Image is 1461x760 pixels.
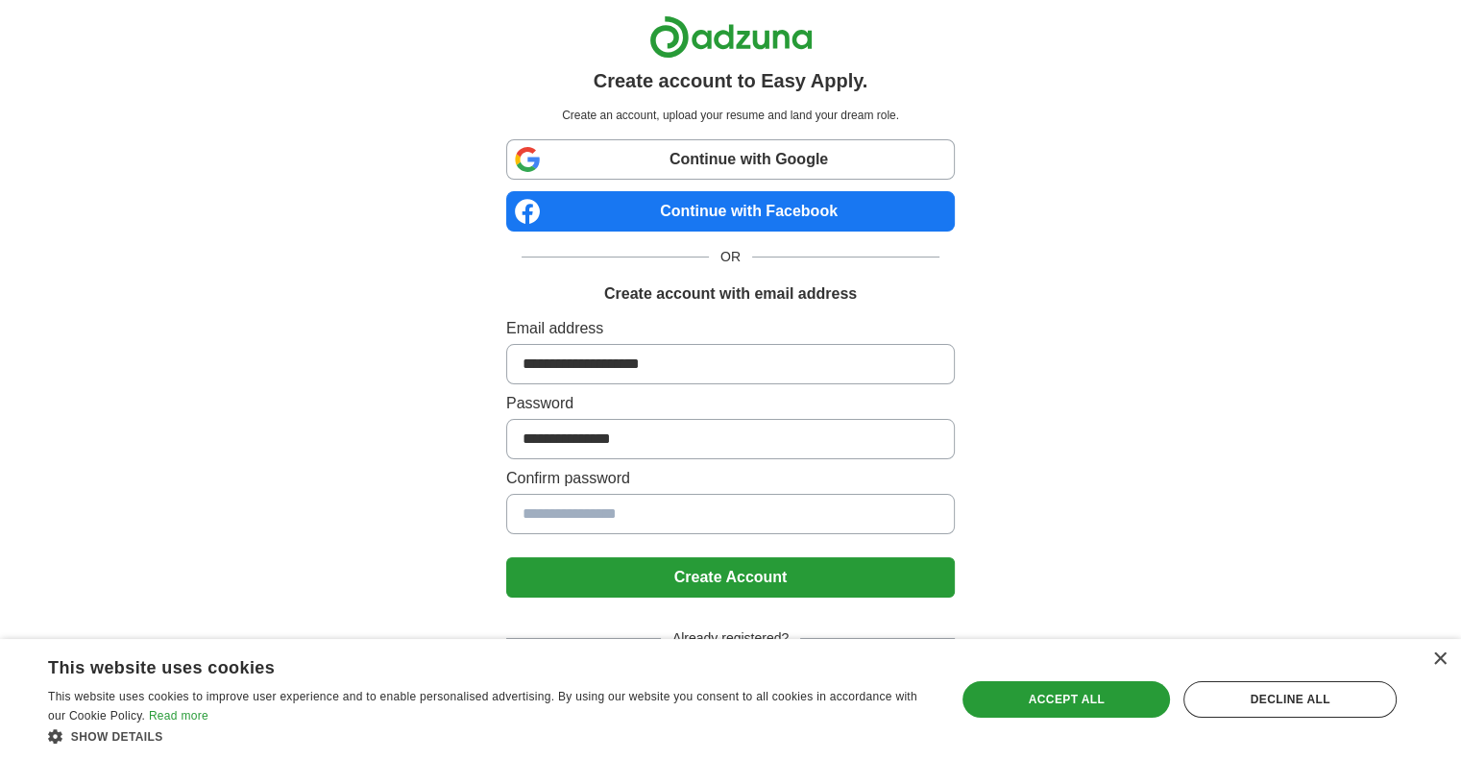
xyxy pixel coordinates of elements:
label: Password [506,392,955,415]
a: Read more, opens a new window [149,709,208,723]
div: Accept all [962,681,1170,718]
span: Show details [71,730,163,744]
span: This website uses cookies to improve user experience and to enable personalised advertising. By u... [48,690,917,723]
div: This website uses cookies [48,650,881,679]
h1: Create account to Easy Apply. [594,66,868,95]
button: Create Account [506,557,955,598]
p: Create an account, upload your resume and land your dream role. [510,107,951,124]
span: OR [709,247,752,267]
div: Close [1432,652,1447,667]
label: Email address [506,317,955,340]
span: Already registered? [661,628,800,649]
h1: Create account with email address [604,282,857,306]
a: Continue with Facebook [506,191,955,232]
label: Confirm password [506,467,955,490]
div: Show details [48,726,929,746]
div: Decline all [1183,681,1397,718]
a: Continue with Google [506,139,955,180]
img: Adzuna logo [649,15,813,59]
